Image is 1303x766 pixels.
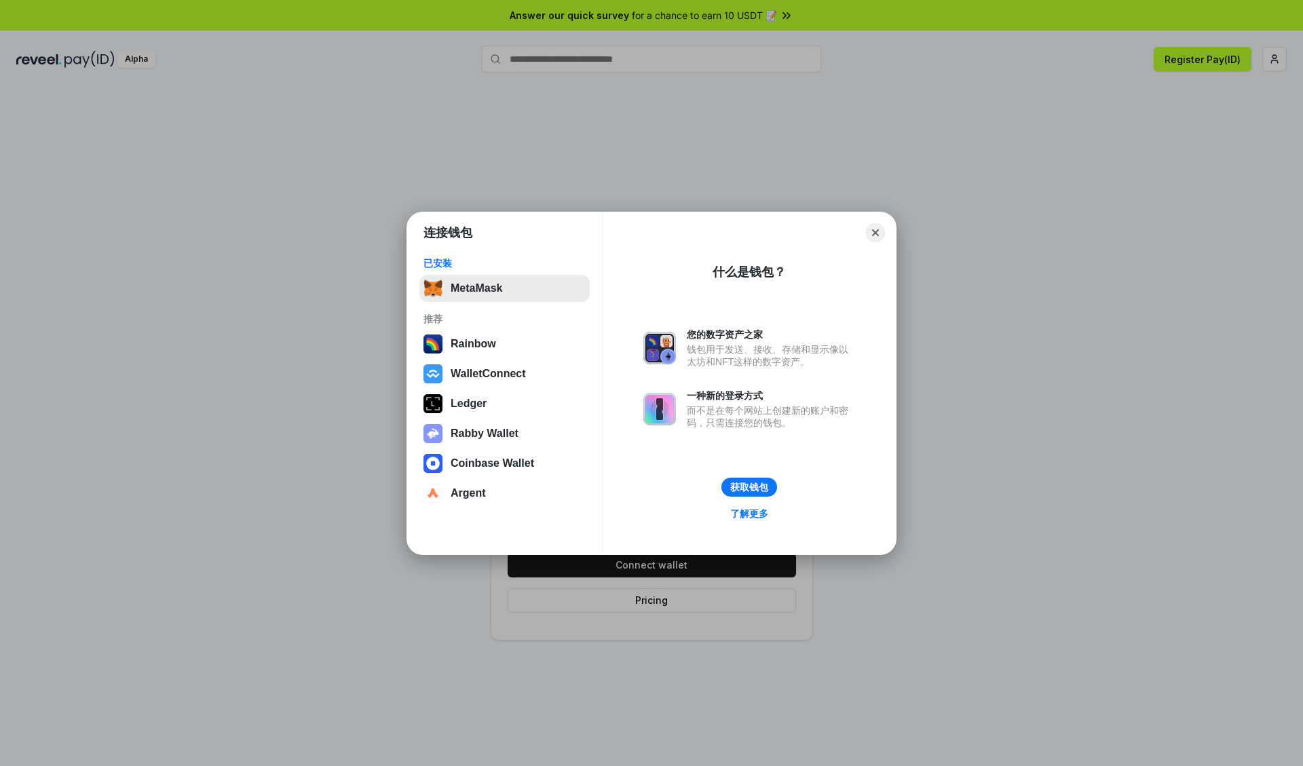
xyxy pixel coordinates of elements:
[423,394,442,413] img: svg+xml,%3Csvg%20xmlns%3D%22http%3A%2F%2Fwww.w3.org%2F2000%2Fsvg%22%20width%3D%2228%22%20height%3...
[419,420,590,447] button: Rabby Wallet
[722,505,776,522] a: 了解更多
[451,368,526,380] div: WalletConnect
[866,223,885,242] button: Close
[419,450,590,477] button: Coinbase Wallet
[713,264,786,280] div: 什么是钱包？
[687,389,855,402] div: 一种新的登录方式
[423,279,442,298] img: svg+xml,%3Csvg%20fill%3D%22none%22%20height%3D%2233%22%20viewBox%3D%220%200%2035%2033%22%20width%...
[423,424,442,443] img: svg+xml,%3Csvg%20xmlns%3D%22http%3A%2F%2Fwww.w3.org%2F2000%2Fsvg%22%20fill%3D%22none%22%20viewBox...
[419,480,590,507] button: Argent
[721,478,777,497] button: 获取钱包
[451,282,502,294] div: MetaMask
[643,332,676,364] img: svg+xml,%3Csvg%20xmlns%3D%22http%3A%2F%2Fwww.w3.org%2F2000%2Fsvg%22%20fill%3D%22none%22%20viewBox...
[643,393,676,425] img: svg+xml,%3Csvg%20xmlns%3D%22http%3A%2F%2Fwww.w3.org%2F2000%2Fsvg%22%20fill%3D%22none%22%20viewBox...
[451,338,496,350] div: Rainbow
[419,275,590,302] button: MetaMask
[423,257,586,269] div: 已安装
[423,484,442,503] img: svg+xml,%3Csvg%20width%3D%2228%22%20height%3D%2228%22%20viewBox%3D%220%200%2028%2028%22%20fill%3D...
[423,364,442,383] img: svg+xml,%3Csvg%20width%3D%2228%22%20height%3D%2228%22%20viewBox%3D%220%200%2028%2028%22%20fill%3D...
[423,225,472,241] h1: 连接钱包
[451,457,534,470] div: Coinbase Wallet
[451,398,487,410] div: Ledger
[687,328,855,341] div: 您的数字资产之家
[419,330,590,358] button: Rainbow
[423,334,442,353] img: svg+xml,%3Csvg%20width%3D%22120%22%20height%3D%22120%22%20viewBox%3D%220%200%20120%20120%22%20fil...
[730,508,768,520] div: 了解更多
[419,390,590,417] button: Ledger
[419,360,590,387] button: WalletConnect
[451,427,518,440] div: Rabby Wallet
[730,481,768,493] div: 获取钱包
[687,404,855,429] div: 而不是在每个网站上创建新的账户和密码，只需连接您的钱包。
[687,343,855,368] div: 钱包用于发送、接收、存储和显示像以太坊和NFT这样的数字资产。
[423,313,586,325] div: 推荐
[423,454,442,473] img: svg+xml,%3Csvg%20width%3D%2228%22%20height%3D%2228%22%20viewBox%3D%220%200%2028%2028%22%20fill%3D...
[451,487,486,499] div: Argent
